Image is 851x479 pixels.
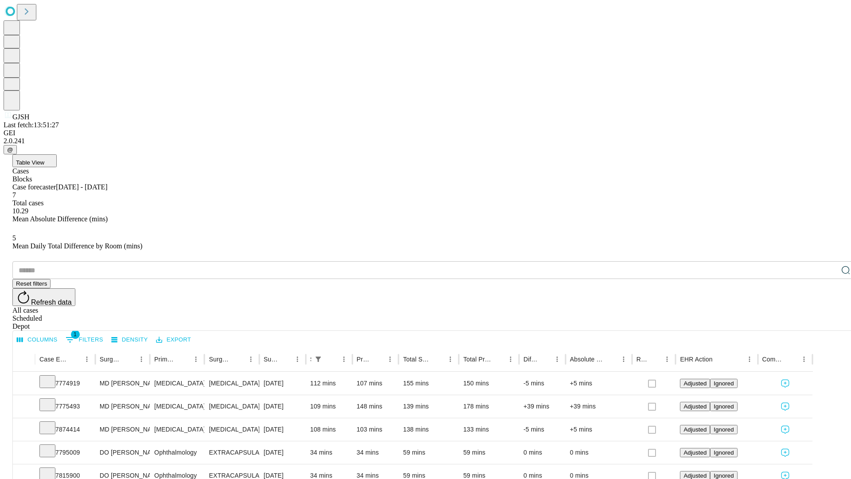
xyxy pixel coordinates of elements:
[12,215,108,223] span: Mean Absolute Difference (mins)
[714,472,734,479] span: Ignored
[683,426,707,433] span: Adjusted
[680,379,710,388] button: Adjusted
[463,418,515,441] div: 133 mins
[523,372,561,395] div: -5 mins
[680,448,710,457] button: Adjusted
[4,121,59,129] span: Last fetch: 13:51:27
[17,399,31,415] button: Expand
[39,395,91,418] div: 7775493
[17,445,31,461] button: Expand
[762,356,785,363] div: Comments
[523,418,561,441] div: -5 mins
[661,353,673,365] button: Menu
[12,288,75,306] button: Refresh data
[714,380,734,387] span: Ignored
[56,183,107,191] span: [DATE] - [DATE]
[264,418,301,441] div: [DATE]
[357,395,394,418] div: 148 mins
[403,356,431,363] div: Total Scheduled Duration
[523,441,561,464] div: 0 mins
[154,333,193,347] button: Export
[570,372,628,395] div: +5 mins
[190,353,202,365] button: Menu
[63,333,105,347] button: Show filters
[154,372,200,395] div: [MEDICAL_DATA]
[39,356,67,363] div: Case Epic Id
[264,441,301,464] div: [DATE]
[291,353,304,365] button: Menu
[310,372,348,395] div: 112 mins
[12,199,43,207] span: Total cases
[357,356,371,363] div: Predicted In Room Duration
[39,441,91,464] div: 7795009
[109,333,150,347] button: Density
[798,353,810,365] button: Menu
[100,418,145,441] div: MD [PERSON_NAME] E Md
[245,353,257,365] button: Menu
[279,353,291,365] button: Sort
[100,356,122,363] div: Surgeon Name
[636,356,648,363] div: Resolved in EHR
[154,441,200,464] div: Ophthalmology
[39,372,91,395] div: 7774919
[71,330,80,339] span: 1
[209,441,254,464] div: EXTRACAPSULAR CATARACT REMOVAL WITH [MEDICAL_DATA]
[463,441,515,464] div: 59 mins
[403,441,454,464] div: 59 mins
[4,145,17,154] button: @
[312,353,324,365] div: 1 active filter
[680,402,710,411] button: Adjusted
[570,418,628,441] div: +5 mins
[432,353,444,365] button: Sort
[135,353,148,365] button: Menu
[463,395,515,418] div: 178 mins
[683,403,707,410] span: Adjusted
[12,234,16,242] span: 5
[570,395,628,418] div: +39 mins
[264,356,278,363] div: Surgery Date
[714,403,734,410] span: Ignored
[12,242,142,250] span: Mean Daily Total Difference by Room (mins)
[16,159,44,166] span: Table View
[463,356,491,363] div: Total Predicted Duration
[683,472,707,479] span: Adjusted
[15,333,60,347] button: Select columns
[680,425,710,434] button: Adjusted
[312,353,324,365] button: Show filters
[310,441,348,464] div: 34 mins
[551,353,563,365] button: Menu
[680,356,712,363] div: EHR Action
[39,418,91,441] div: 7874414
[743,353,756,365] button: Menu
[338,353,350,365] button: Menu
[683,449,707,456] span: Adjusted
[714,353,726,365] button: Sort
[648,353,661,365] button: Sort
[100,372,145,395] div: MD [PERSON_NAME] E Md
[177,353,190,365] button: Sort
[12,113,29,121] span: GJSH
[154,395,200,418] div: [MEDICAL_DATA]
[357,441,394,464] div: 34 mins
[523,395,561,418] div: +39 mins
[325,353,338,365] button: Sort
[209,356,231,363] div: Surgery Name
[504,353,517,365] button: Menu
[209,395,254,418] div: [MEDICAL_DATA] WITH CHOLANGIOGRAM
[100,395,145,418] div: MD [PERSON_NAME] E Md
[384,353,396,365] button: Menu
[710,379,737,388] button: Ignored
[357,418,394,441] div: 103 mins
[31,298,72,306] span: Refresh data
[12,279,51,288] button: Reset filters
[7,146,13,153] span: @
[444,353,457,365] button: Menu
[310,418,348,441] div: 108 mins
[123,353,135,365] button: Sort
[4,137,847,145] div: 2.0.241
[785,353,798,365] button: Sort
[710,425,737,434] button: Ignored
[17,422,31,438] button: Expand
[371,353,384,365] button: Sort
[617,353,630,365] button: Menu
